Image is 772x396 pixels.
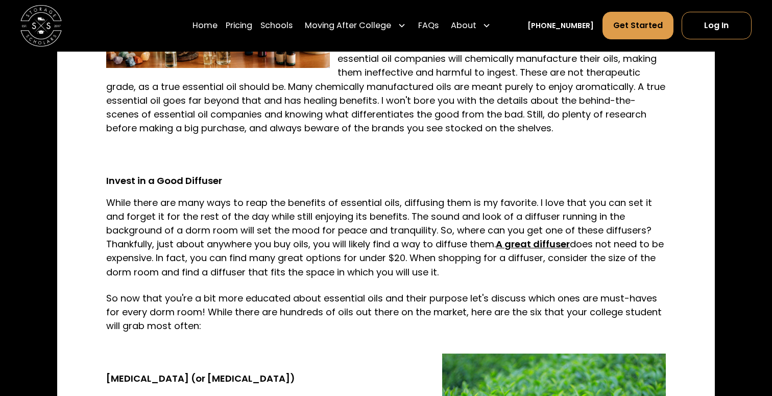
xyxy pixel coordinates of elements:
div: About [451,19,476,32]
a: Log In [682,12,752,39]
strong: [MEDICAL_DATA] (or [MEDICAL_DATA]) [106,372,295,385]
a: [PHONE_NUMBER] [527,20,594,31]
a: FAQs [418,11,439,40]
a: Schools [260,11,293,40]
a: Home [192,11,218,40]
img: Storage Scholars main logo [20,5,62,46]
a: Pricing [226,11,252,40]
p: So now that you're a bit more educated about essential oils and their purpose let's discuss which... [106,291,665,333]
a: Get Started [602,12,673,39]
p: While there are many ways to reap the benefits of essential oils, diffusing them is my favorite. ... [106,196,665,279]
strong: Invest in a Good Diffuser [106,174,222,187]
div: Moving After College [305,19,391,32]
div: About [447,11,495,40]
div: Moving After College [301,11,409,40]
a: home [20,5,62,46]
a: A great diffuser [496,238,570,250]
